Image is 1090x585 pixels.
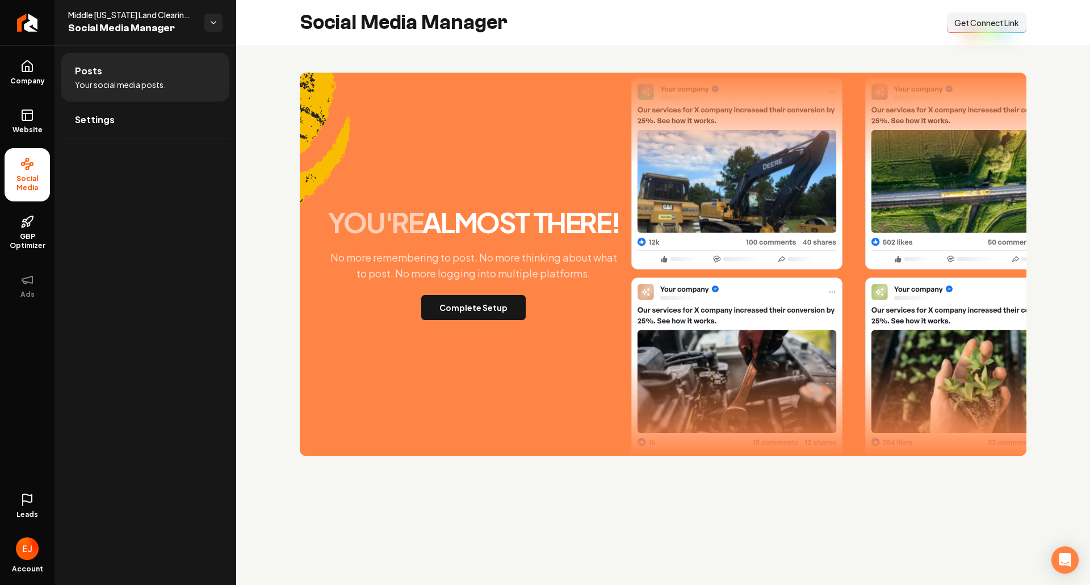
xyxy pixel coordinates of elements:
a: Leads [5,484,50,528]
button: Open user button [16,533,39,560]
p: No more remembering to post. No more thinking about what to post. No more logging into multiple p... [320,250,627,281]
button: Ads [5,264,50,308]
a: Settings [61,102,229,138]
a: Company [5,50,50,95]
span: Settings [75,113,115,127]
img: Accent [300,73,350,236]
span: Social Media Manager [68,20,195,36]
img: Post One [631,77,842,470]
div: Open Intercom Messenger [1051,546,1079,574]
button: Complete Setup [421,295,526,320]
img: Rebolt Logo [17,14,38,32]
h2: Social Media Manager [300,11,508,34]
span: Website [8,125,47,134]
h2: almost there! [328,209,619,236]
span: Company [6,77,49,86]
img: Eduard Joers [16,537,39,560]
a: GBP Optimizer [5,206,50,259]
span: Social Media [5,174,50,192]
span: Middle [US_STATE] Land Clearing LLC [68,9,195,20]
a: Website [5,99,50,144]
button: Get Connect Link [947,12,1026,33]
img: Post Two [865,77,1076,470]
span: you're [328,205,423,239]
span: Posts [75,64,102,78]
span: GBP Optimizer [5,232,50,250]
span: Account [12,565,43,574]
span: Get Connect Link [954,17,1019,28]
span: Your social media posts. [75,79,166,90]
span: Ads [16,290,39,299]
span: Leads [16,510,38,519]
